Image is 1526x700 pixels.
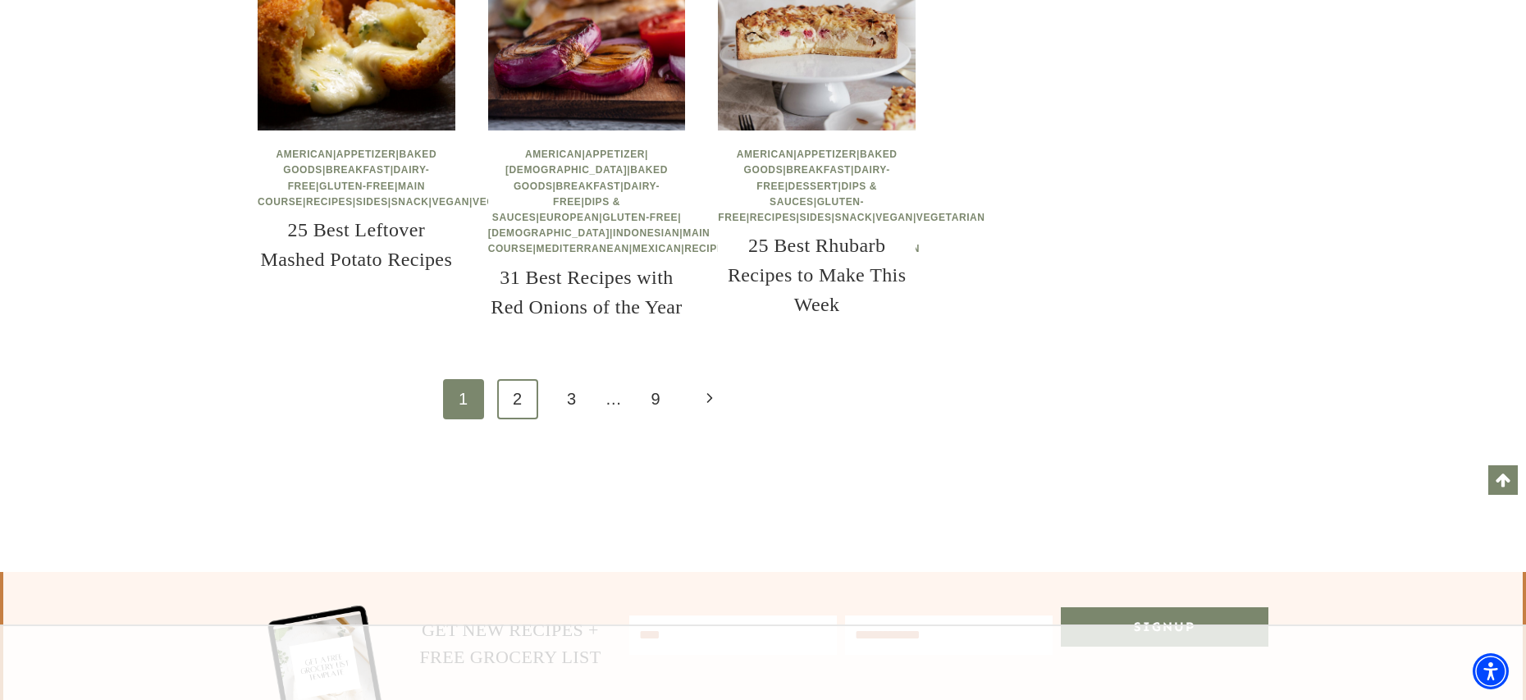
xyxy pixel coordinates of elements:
[258,181,425,208] a: Main Course
[276,149,332,160] a: American
[551,379,592,419] a: 3
[258,149,541,208] span: | | | | | | | | | | |
[728,235,907,315] a: 25 Best Rhubarb Recipes to Make This Week
[537,243,629,254] a: Mediterranean
[319,181,395,192] a: Gluten-Free
[605,381,622,418] span: …
[770,181,877,208] a: Dips & Sauces
[473,196,541,208] a: Vegetarian
[875,212,913,223] a: Vegan
[684,243,731,254] a: Recipes
[797,149,857,160] a: Appetizer
[525,149,582,160] a: American
[737,149,793,160] a: American
[491,267,682,318] a: 31 Best Recipes with Red Onions of the Year
[443,379,484,419] span: 1
[916,212,985,223] a: Vegetarian
[492,196,620,223] a: Dips & Sauces
[756,164,890,191] a: Dairy-Free
[497,379,538,419] a: 2
[356,196,388,208] a: Sides
[391,196,429,208] a: Snack
[1473,653,1509,689] div: Accessibility Menu
[750,212,797,223] a: Recipes
[260,219,452,270] a: 25 Best Leftover Mashed Potato Recipes
[800,212,832,223] a: Sides
[633,243,682,254] a: Mexican
[488,227,610,239] a: [DEMOGRAPHIC_DATA]
[718,149,985,223] span: | | | | | | | | | | | |
[835,212,873,223] a: Snack
[553,181,660,208] a: Dairy-Free
[336,149,396,160] a: Appetizer
[1061,607,1268,647] button: Signup
[288,164,430,191] a: Dairy-Free
[585,149,645,160] a: Appetizer
[1488,465,1518,495] a: Scroll to top
[539,212,599,223] a: European
[718,196,864,223] a: Gluten-Free
[505,164,627,176] a: [DEMOGRAPHIC_DATA]
[602,212,678,223] a: Gluten-Free
[613,227,679,239] a: Indonesian
[786,164,851,176] a: Breakfast
[418,616,602,670] h4: GET NEW RECIPES + FREE GROCERY LIST
[556,181,621,192] a: Breakfast
[306,196,353,208] a: Recipes
[432,196,469,208] a: Vegan
[788,181,838,192] a: Dessert
[635,379,676,419] a: 9
[326,164,391,176] a: Breakfast
[258,379,916,419] nav: Page navigation
[514,164,668,191] a: Baked Goods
